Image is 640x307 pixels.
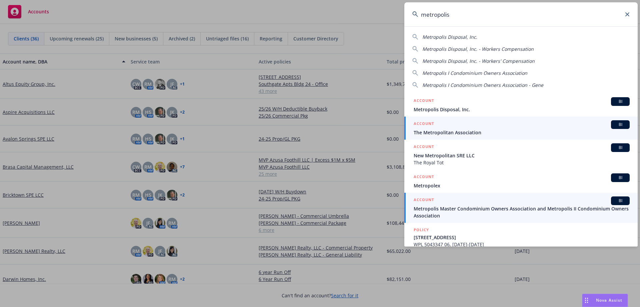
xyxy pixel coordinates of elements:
[582,294,628,307] button: Nova Assist
[404,140,638,170] a: ACCOUNTBINew Metropolitan SRE LLCThe Royal Tot
[404,117,638,140] a: ACCOUNTBIThe Metropolitan Association
[422,58,535,64] span: Metropolis Disposal, Inc. - Workers' Compensation
[414,182,630,189] span: Metropolex
[414,106,630,113] span: Metropolis Disposal, Inc.
[614,175,627,181] span: BI
[414,205,630,219] span: Metropolis Master Condominium Owners Association and Metropolis II Condominium Owners Association
[422,82,543,88] span: Metropolis I Condominium Owners Association - Gene
[414,234,630,241] span: [STREET_ADDRESS]
[414,120,434,128] h5: ACCOUNT
[582,294,591,307] div: Drag to move
[614,99,627,105] span: BI
[404,2,638,26] input: Search...
[422,46,534,52] span: Metropolis Disposal, Inc. - Workers Compensation
[596,297,622,303] span: Nova Assist
[404,94,638,117] a: ACCOUNTBIMetropolis Disposal, Inc.
[414,129,630,136] span: The Metropolitan Association
[614,198,627,204] span: BI
[422,34,477,40] span: Metropolis Disposal, Inc.
[414,159,630,166] span: The Royal Tot
[414,173,434,181] h5: ACCOUNT
[404,193,638,223] a: ACCOUNTBIMetropolis Master Condominium Owners Association and Metropolis II Condominium Owners As...
[414,196,434,204] h5: ACCOUNT
[614,145,627,151] span: BI
[404,223,638,252] a: POLICY[STREET_ADDRESS]WPL 5043347 06, [DATE]-[DATE]
[414,226,429,233] h5: POLICY
[404,170,638,193] a: ACCOUNTBIMetropolex
[414,241,630,248] span: WPL 5043347 06, [DATE]-[DATE]
[414,152,630,159] span: New Metropolitan SRE LLC
[614,122,627,128] span: BI
[414,143,434,151] h5: ACCOUNT
[422,70,527,76] span: Metropolis I Condominium Owners Association
[414,97,434,105] h5: ACCOUNT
